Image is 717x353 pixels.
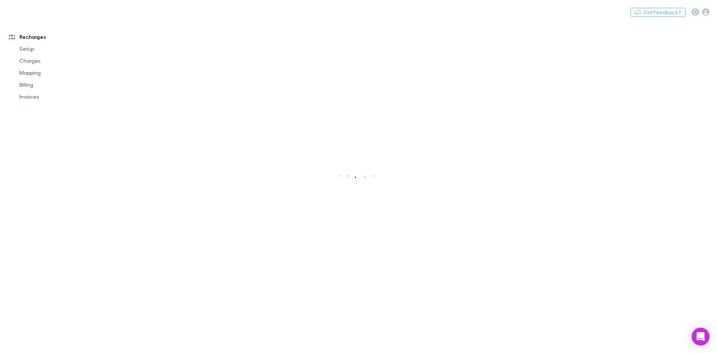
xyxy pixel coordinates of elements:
a: Billing [12,79,101,91]
button: Got Feedback? [630,8,686,17]
a: Mapping [12,67,101,79]
a: Recharges [1,31,101,43]
a: Invoices [12,91,101,103]
a: Setup [12,43,101,55]
div: Open Intercom Messenger [692,328,710,346]
a: Charges [12,55,101,67]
